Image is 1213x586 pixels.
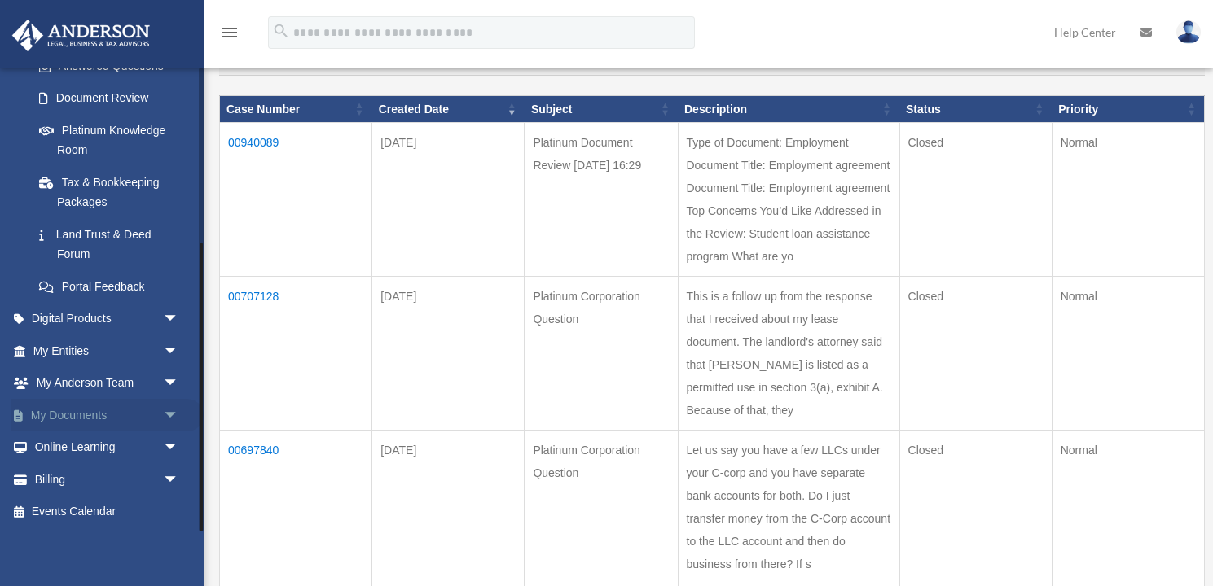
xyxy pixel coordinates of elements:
td: Closed [899,431,1052,584]
span: arrow_drop_down [163,399,196,432]
td: Platinum Corporation Question [525,431,678,584]
th: Description: activate to sort column ascending [678,95,899,123]
td: This is a follow up from the response that I received about my lease document. The landlord's att... [678,277,899,431]
td: Platinum Corporation Question [525,277,678,431]
a: Land Trust & Deed Forum [23,218,196,270]
th: Created Date: activate to sort column ascending [372,95,525,123]
td: [DATE] [372,123,525,277]
td: Platinum Document Review [DATE] 16:29 [525,123,678,277]
i: search [272,22,290,40]
td: Type of Document: Employment Document Title: Employment agreement Document Title: Employment agre... [678,123,899,277]
span: arrow_drop_down [163,303,196,336]
a: My Entitiesarrow_drop_down [11,335,204,367]
a: Tax & Bookkeeping Packages [23,166,196,218]
a: Billingarrow_drop_down [11,463,204,496]
td: Normal [1052,123,1204,277]
span: arrow_drop_down [163,431,196,465]
a: menu [220,28,240,42]
th: Priority: activate to sort column ascending [1052,95,1204,123]
a: Digital Productsarrow_drop_down [11,303,204,335]
td: 00940089 [220,123,372,277]
td: [DATE] [372,277,525,431]
td: Closed [899,123,1052,277]
th: Subject: activate to sort column ascending [525,95,678,123]
td: 00697840 [220,431,372,584]
td: [DATE] [372,431,525,584]
a: Platinum Knowledge Room [23,114,196,166]
a: Document Review [23,82,196,115]
a: My Documentsarrow_drop_down [11,399,204,431]
td: Let us say you have a few LLCs under your C-corp and you have separate bank accounts for both. Do... [678,431,899,584]
span: arrow_drop_down [163,367,196,400]
a: My Anderson Teamarrow_drop_down [11,367,204,400]
img: User Pic [1176,20,1201,44]
td: Normal [1052,277,1204,431]
img: Anderson Advisors Platinum Portal [7,20,155,51]
i: menu [220,23,240,42]
a: Portal Feedback [23,270,196,303]
th: Status: activate to sort column ascending [899,95,1052,123]
span: arrow_drop_down [163,335,196,368]
a: Online Learningarrow_drop_down [11,431,204,464]
td: Closed [899,277,1052,431]
td: Normal [1052,431,1204,584]
td: 00707128 [220,277,372,431]
span: arrow_drop_down [163,463,196,496]
a: Events Calendar [11,496,204,528]
th: Case Number: activate to sort column ascending [220,95,372,123]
